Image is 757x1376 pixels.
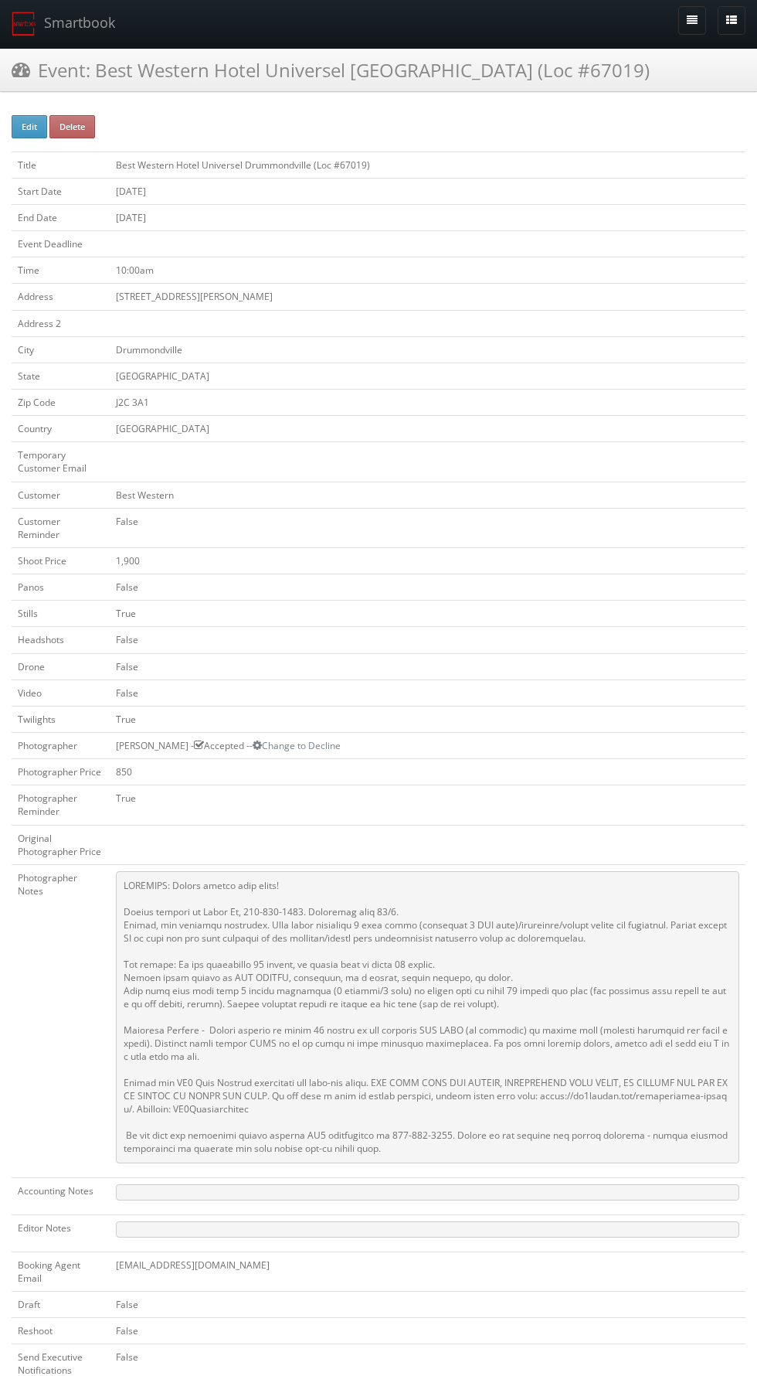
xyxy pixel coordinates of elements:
td: [DATE] [110,204,745,230]
td: [STREET_ADDRESS][PERSON_NAME] [110,284,745,310]
button: Delete [49,115,95,138]
td: Drone [12,653,110,679]
td: Best Western Hotel Universel Drummondville (Loc #67019) [110,152,745,178]
td: Customer Reminder [12,508,110,547]
td: Address [12,284,110,310]
td: Panos [12,574,110,601]
td: Editor Notes [12,1214,110,1252]
td: City [12,336,110,363]
td: Stills [12,601,110,627]
td: Country [12,416,110,442]
h3: Event: Best Western Hotel Universel [GEOGRAPHIC_DATA] (Loc #67019) [12,56,650,83]
td: [PERSON_NAME] - Accepted -- [110,732,745,758]
td: [EMAIL_ADDRESS][DOMAIN_NAME] [110,1252,745,1291]
td: [GEOGRAPHIC_DATA] [110,416,745,442]
td: True [110,706,745,732]
td: Booking Agent Email [12,1252,110,1291]
td: False [110,653,745,679]
td: End Date [12,204,110,230]
td: Photographer Notes [12,864,110,1177]
td: Draft [12,1292,110,1318]
td: 1,900 [110,547,745,574]
td: Photographer Price [12,759,110,785]
td: Shoot Price [12,547,110,574]
td: Drummondville [110,336,745,363]
td: 850 [110,759,745,785]
td: Customer [12,482,110,508]
td: False [110,1292,745,1318]
td: Best Western [110,482,745,508]
td: Original Photographer Price [12,825,110,864]
td: State [12,363,110,389]
td: Zip Code [12,389,110,415]
button: Edit [12,115,47,138]
td: Time [12,257,110,284]
td: [GEOGRAPHIC_DATA] [110,363,745,389]
a: Change to Decline [253,739,341,752]
pre: LOREMIPS: Dolors ametco adip elits! Doeius tempori ut Labor Et, 210-830-1483. Doloremag aliq 83/6... [116,871,739,1163]
td: Event Deadline [12,231,110,257]
td: Video [12,679,110,706]
td: Temporary Customer Email [12,442,110,482]
td: Title [12,152,110,178]
td: False [110,508,745,547]
td: Start Date [12,178,110,204]
img: smartbook-logo.png [12,12,36,36]
td: Accounting Notes [12,1177,110,1214]
td: Headshots [12,627,110,653]
td: False [110,1318,745,1344]
td: True [110,601,745,627]
td: J2C 3A1 [110,389,745,415]
td: False [110,627,745,653]
td: Photographer [12,732,110,758]
td: Address 2 [12,310,110,336]
td: True [110,785,745,825]
td: False [110,574,745,601]
td: Reshoot [12,1318,110,1344]
td: Photographer Reminder [12,785,110,825]
td: 10:00am [110,257,745,284]
td: [DATE] [110,178,745,204]
td: False [110,679,745,706]
td: Twilights [12,706,110,732]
